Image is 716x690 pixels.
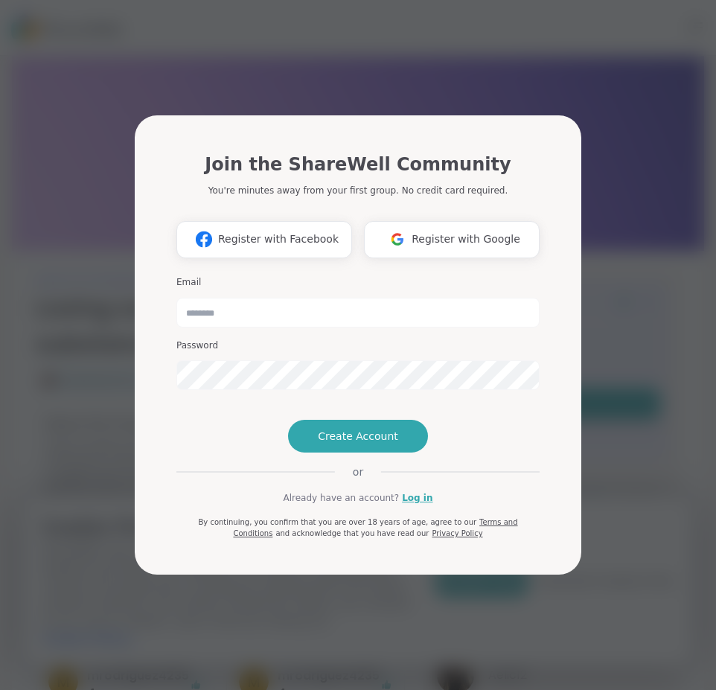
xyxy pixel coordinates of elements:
span: Register with Facebook [218,231,339,247]
img: ShareWell Logomark [190,226,218,253]
span: Already have an account? [283,491,399,505]
span: Register with Google [412,231,520,247]
span: or [335,464,381,479]
a: Log in [402,491,432,505]
button: Create Account [288,420,428,453]
span: Create Account [318,429,398,444]
a: Privacy Policy [432,529,482,537]
button: Register with Google [364,221,540,258]
h3: Email [176,276,540,289]
span: By continuing, you confirm that you are over 18 years of age, agree to our [198,518,476,526]
span: and acknowledge that you have read our [275,529,429,537]
img: ShareWell Logomark [383,226,412,253]
button: Register with Facebook [176,221,352,258]
p: You're minutes away from your first group. No credit card required. [208,184,508,197]
h3: Password [176,339,540,352]
h1: Join the ShareWell Community [205,151,511,178]
a: Terms and Conditions [233,518,517,537]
